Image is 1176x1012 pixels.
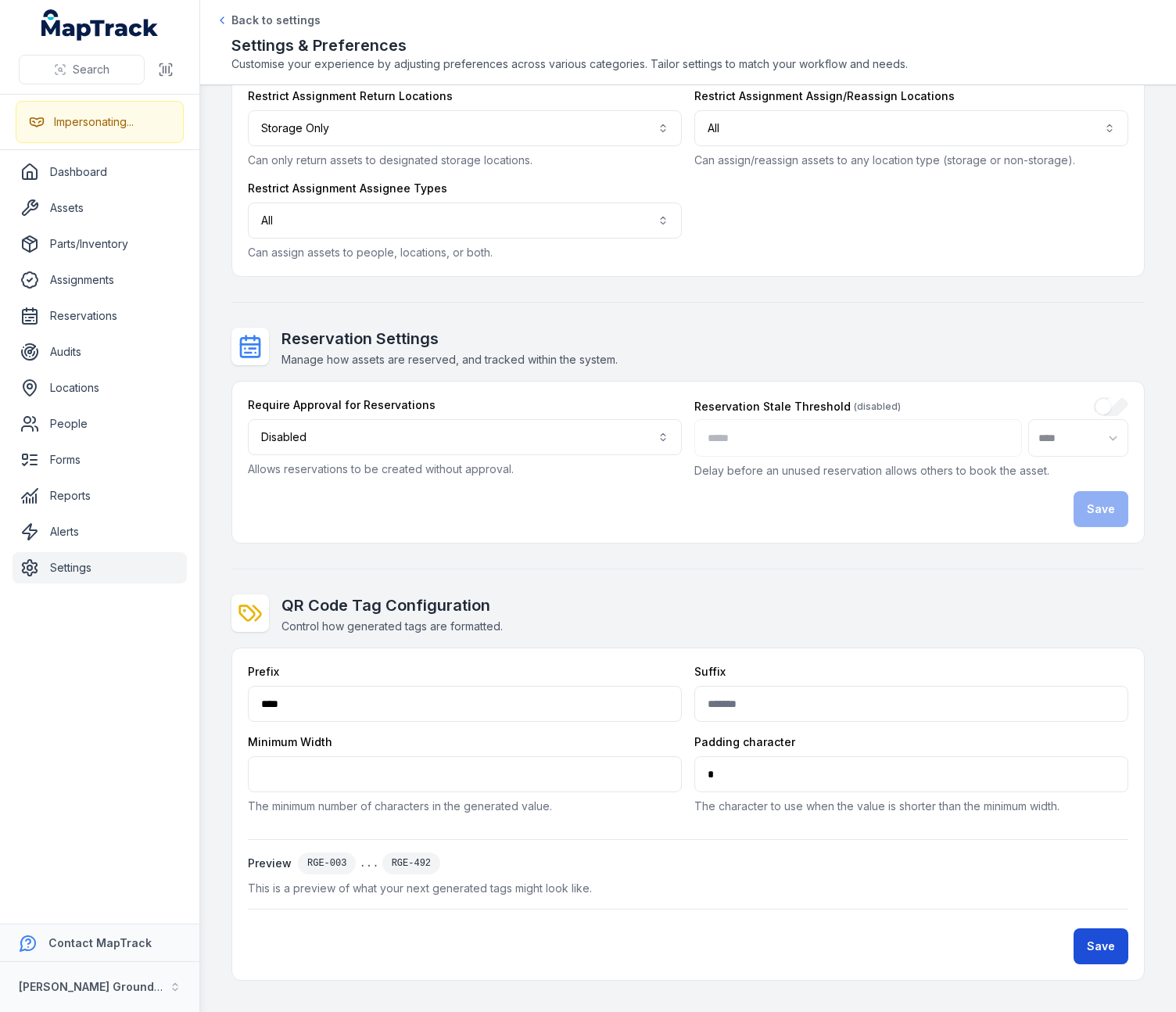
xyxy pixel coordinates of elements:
[13,372,187,404] a: Locations
[1094,397,1128,416] input: :R36ejttsput9kq:-form-item-label
[13,228,187,260] a: Parts/Inventory
[854,400,901,413] span: (disabled)
[13,408,187,440] a: People
[13,300,187,332] a: Reservations
[281,353,618,366] span: Manage how assets are reserved, and tracked within the system.
[694,734,795,750] label: Padding character
[1074,928,1128,964] button: Save
[694,399,901,414] label: Reservation Stale Threshold
[13,516,187,547] a: Alerts
[248,397,436,413] label: Require Approval for Reservations
[694,153,1128,168] p: Can assign/reassign assets to any location type (storage or non-storage).
[248,798,682,814] p: The minimum number of characters in the generated value.
[248,203,682,239] button: All
[281,328,618,350] h2: Reservation Settings
[13,444,187,475] a: Forms
[216,13,321,28] a: Back to settings
[231,13,321,28] span: Back to settings
[248,181,447,196] label: Restrict Assignment Assignee Types
[248,734,332,750] label: Minimum Width
[382,852,440,874] div: RGE-492
[694,664,726,680] label: Suffix
[694,463,1128,479] p: Delay before an unused reservation allows others to book the asset.
[281,619,503,633] span: Control how generated tags are formatted.
[13,480,187,511] a: Reports
[694,88,955,104] label: Restrict Assignment Assign/Reassign Locations
[248,245,682,260] p: Can assign assets to people, locations, or both.
[281,594,503,616] h2: QR Code Tag Configuration
[48,936,152,949] strong: Contact MapTrack
[359,856,378,871] span: ...
[694,798,1128,814] p: The character to use when the value is shorter than the minimum width.
[248,664,279,680] label: Prefix
[298,852,356,874] div: RGE-003
[248,110,682,146] button: Storage Only
[13,264,187,296] a: Assignments
[248,461,682,477] p: Allows reservations to be created without approval.
[248,88,453,104] label: Restrict Assignment Return Locations
[13,336,187,368] a: Audits
[13,552,187,583] a: Settings
[73,62,109,77] span: Search
[248,856,298,871] span: Preview
[13,156,187,188] a: Dashboard
[41,9,159,41] a: MapTrack
[248,419,682,455] button: Disabled
[231,34,1145,56] h2: Settings & Preferences
[248,153,682,168] p: Can only return assets to designated storage locations.
[694,110,1128,146] button: All
[231,56,1145,72] span: Customise your experience by adjusting preferences across various categories. Tailor settings to ...
[54,114,134,130] div: Impersonating...
[248,881,1128,896] span: This is a preview of what your next generated tags might look like.
[19,980,224,993] strong: [PERSON_NAME] Ground Engineering
[13,192,187,224] a: Assets
[19,55,145,84] button: Search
